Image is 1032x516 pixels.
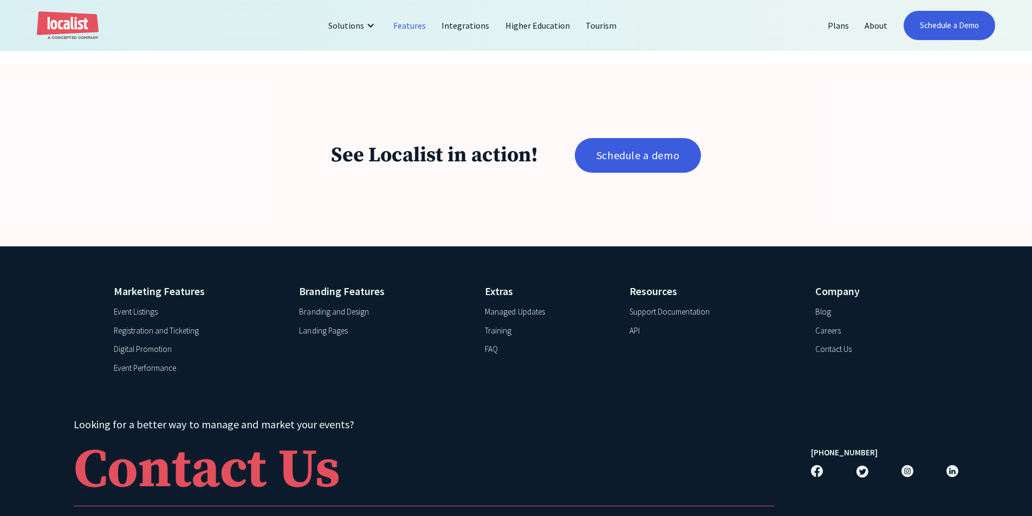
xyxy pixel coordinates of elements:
[37,11,99,40] a: home
[386,12,434,38] a: Features
[434,12,497,38] a: Integrations
[485,306,544,318] a: Managed Updates
[815,306,831,318] a: Blog
[820,12,857,38] a: Plans
[299,306,369,318] a: Branding and Design
[815,325,841,337] a: Careers
[485,325,511,337] a: Training
[114,306,158,318] a: Event Listings
[485,343,498,356] a: FAQ
[578,12,625,38] a: Tourism
[331,143,538,169] h1: See Localist in action!
[811,447,878,459] a: [PHONE_NUMBER]
[904,11,995,40] a: Schedule a Demo
[485,283,609,299] h4: Extras
[815,283,919,299] h4: Company
[815,343,852,356] a: Contact Us
[328,19,364,32] div: Solutions
[498,12,579,38] a: Higher Education
[114,362,177,375] a: Event Performance
[74,443,340,498] div: Contact Us
[74,438,774,506] a: Contact Us
[629,283,795,299] h4: Resources
[299,325,347,337] a: Landing Pages
[629,306,710,318] a: Support Documentation
[114,325,199,337] a: Registration and Ticketing
[320,12,386,38] div: Solutions
[299,283,464,299] h4: Branding Features
[575,138,701,173] a: Schedule a demo
[114,343,172,356] a: Digital Promotion
[114,283,279,299] h4: Marketing Features
[857,12,895,38] a: About
[629,325,640,337] a: API
[74,416,774,433] h4: Looking for a better way to manage and market your events?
